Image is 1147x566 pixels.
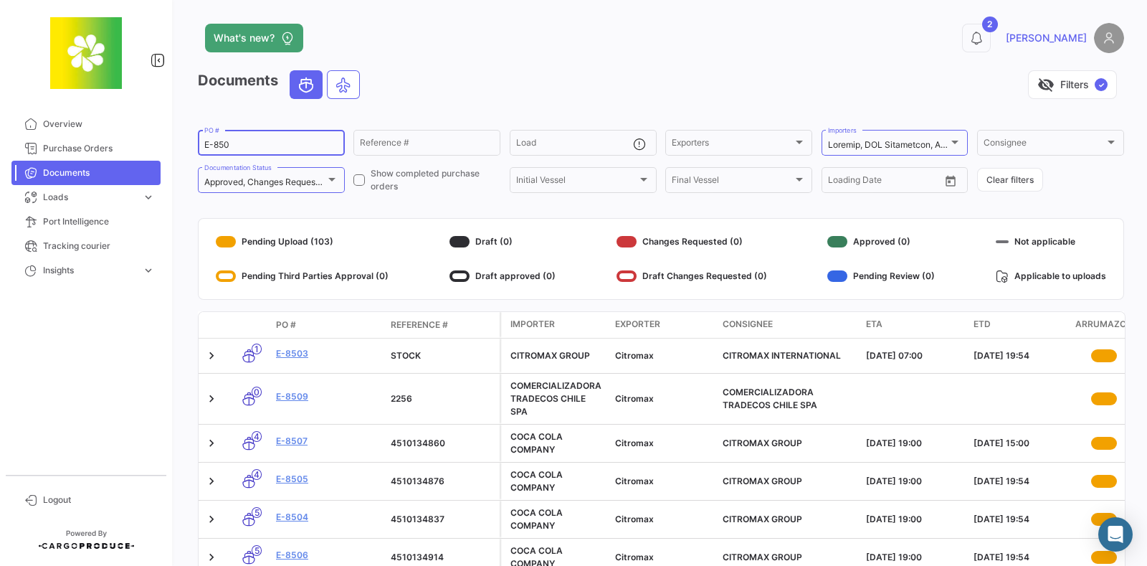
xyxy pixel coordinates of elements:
[252,469,262,480] span: 4
[510,379,604,418] div: COMERCIALIZADORA TRADECOS CHILE SPA
[615,392,711,405] div: Citromax
[723,476,802,486] span: CITROMAX GROUP
[615,551,711,564] div: Citromax
[385,313,500,337] datatable-header-cell: Reference #
[1098,517,1133,552] div: Abrir Intercom Messenger
[866,475,962,488] div: [DATE] 19:00
[391,392,494,405] div: 2256
[723,514,802,524] span: CITROMAX GROUP
[204,392,219,406] a: Expand/Collapse Row
[974,513,1070,526] div: [DATE] 19:54
[270,313,385,337] datatable-header-cell: PO #
[43,142,155,155] span: Purchase Orders
[510,468,604,494] div: COCA COLA COMPANY
[984,140,1105,150] span: Consignee
[828,177,848,187] input: From
[198,70,364,99] h3: Documents
[1037,76,1055,93] span: visibility_off
[391,475,494,488] div: 4510134876
[328,71,359,98] button: Air
[43,191,136,204] span: Loads
[449,265,556,288] div: Draft approved (0)
[615,513,711,526] div: Citromax
[276,549,379,562] a: E-8506
[617,265,767,288] div: Draft Changes Requested (0)
[43,166,155,179] span: Documents
[615,318,660,331] span: Exporter
[866,349,962,362] div: [DATE] 07:00
[672,140,793,150] span: Exporters
[827,265,935,288] div: Pending Review (0)
[276,390,379,403] a: E-8509
[11,161,161,185] a: Documents
[204,550,219,565] a: Expand/Collapse Row
[510,430,604,456] div: COCA COLA COMPANY
[391,349,494,362] div: STOCK
[1028,70,1117,99] button: visibility_offFilters✓
[290,71,322,98] button: Ocean
[204,474,219,489] a: Expand/Collapse Row
[371,167,500,193] span: Show completed purchase orders
[227,319,270,331] datatable-header-cell: Transport mode
[617,230,767,253] div: Changes Requested (0)
[974,318,991,331] span: ETD
[1075,312,1133,338] datatable-header-cell: Arrumazon
[204,349,219,363] a: Expand/Collapse Row
[615,475,711,488] div: Citromax
[609,312,717,338] datatable-header-cell: Exporter
[866,551,962,564] div: [DATE] 19:00
[391,551,494,564] div: 4510134914
[276,511,379,524] a: E-8504
[974,349,1070,362] div: [DATE] 19:54
[723,387,817,410] span: COMERCIALIZADORA TRADECOS CHILE SPA
[968,312,1075,338] datatable-header-cell: ETD
[204,512,219,527] a: Expand/Collapse Row
[1075,318,1133,332] span: Arrumazon
[205,24,303,52] button: What's new?
[43,240,155,253] span: Tracking courier
[43,494,155,506] span: Logout
[216,230,389,253] div: Pending Upload (103)
[11,112,161,136] a: Overview
[252,545,262,556] span: 5
[502,312,609,338] datatable-header-cell: Importer
[723,552,802,562] span: CITROMAX GROUP
[252,387,262,397] span: 0
[43,215,155,228] span: Port Intelligence
[391,319,448,331] span: Reference #
[276,435,379,448] a: E-8507
[252,431,262,442] span: 4
[615,349,711,362] div: Citromax
[974,475,1070,488] div: [DATE] 19:54
[672,177,793,187] span: Final Vessel
[1006,31,1087,45] span: [PERSON_NAME]
[1094,23,1124,53] img: placeholder-user.png
[449,230,556,253] div: Draft (0)
[723,438,802,448] span: CITROMAX GROUP
[723,318,773,331] span: Consignee
[142,191,155,204] span: expand_more
[142,264,155,277] span: expand_more
[214,31,275,45] span: What's new?
[276,319,296,331] span: PO #
[977,168,1043,192] button: Clear filters
[866,437,962,450] div: [DATE] 19:00
[827,230,935,253] div: Approved (0)
[860,312,968,338] datatable-header-cell: ETA
[276,347,379,360] a: E-8503
[276,473,379,486] a: E-8505
[516,177,637,187] span: Initial Vessel
[11,234,161,258] a: Tracking courier
[510,318,555,331] span: Importer
[866,513,962,526] div: [DATE] 19:00
[1095,78,1108,91] span: ✓
[204,176,790,187] mat-select-trigger: Approved, Changes Requested, Draft, Draft approved, Pending Review, Pending Third Parties Approva...
[252,507,262,518] span: 5
[996,230,1106,253] div: Not applicable
[510,506,604,532] div: COCA COLA COMPANY
[858,177,911,187] input: To
[723,350,841,361] span: CITROMAX INTERNATIONAL
[50,17,122,89] img: 8664c674-3a9e-46e9-8cba-ffa54c79117b.jfif
[510,349,604,362] div: CITROMAX GROUP
[252,344,262,354] span: 1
